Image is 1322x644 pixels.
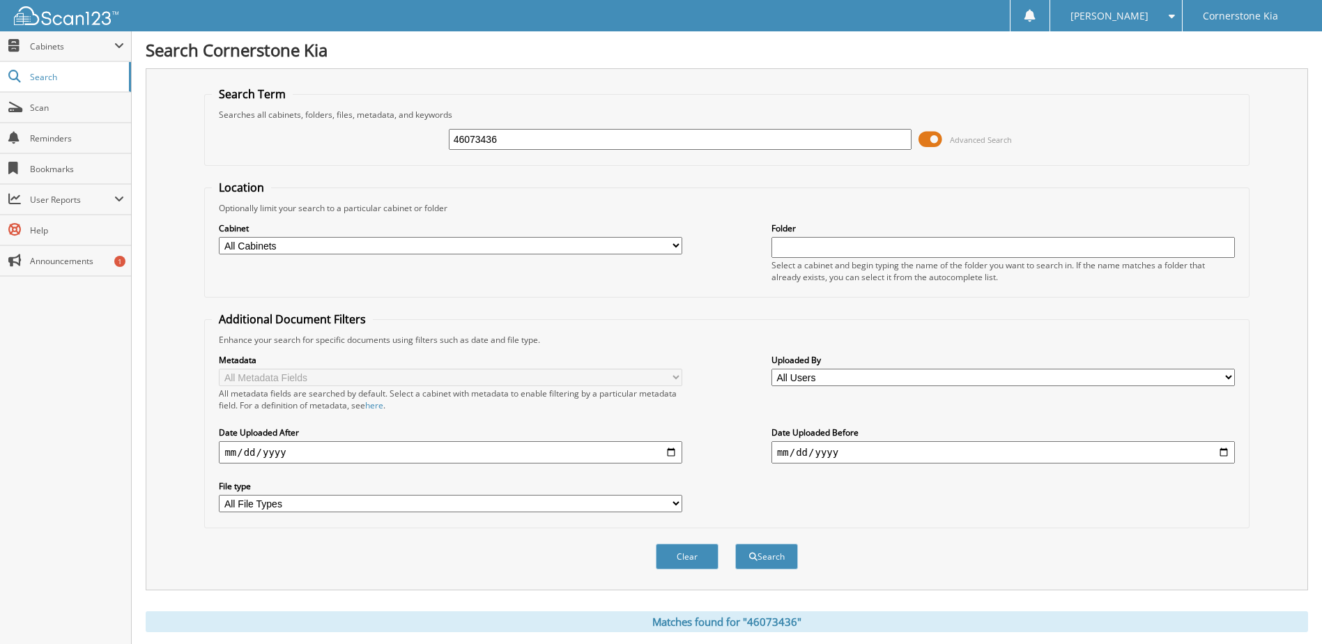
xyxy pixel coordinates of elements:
div: Enhance your search for specific documents using filters such as date and file type. [212,334,1241,346]
legend: Location [212,180,271,195]
span: [PERSON_NAME] [1070,12,1148,20]
button: Search [735,544,798,569]
div: All metadata fields are searched by default. Select a cabinet with metadata to enable filtering b... [219,388,682,411]
legend: Additional Document Filters [212,312,373,327]
h1: Search Cornerstone Kia [146,38,1308,61]
span: Scan [30,102,124,114]
label: Metadata [219,354,682,366]
button: Clear [656,544,718,569]
input: end [771,441,1235,463]
div: Select a cabinet and begin typing the name of the folder you want to search in. If the name match... [771,259,1235,283]
label: File type [219,480,682,492]
div: Searches all cabinets, folders, files, metadata, and keywords [212,109,1241,121]
input: start [219,441,682,463]
legend: Search Term [212,86,293,102]
span: Help [30,224,124,236]
span: Bookmarks [30,163,124,175]
span: Reminders [30,132,124,144]
span: Advanced Search [950,135,1012,145]
div: Matches found for "46073436" [146,611,1308,632]
span: Search [30,71,122,83]
span: Announcements [30,255,124,267]
label: Folder [771,222,1235,234]
span: User Reports [30,194,114,206]
label: Date Uploaded After [219,427,682,438]
a: here [365,399,383,411]
div: Optionally limit your search to a particular cabinet or folder [212,202,1241,214]
label: Uploaded By [771,354,1235,366]
img: scan123-logo-white.svg [14,6,118,25]
label: Cabinet [219,222,682,234]
label: Date Uploaded Before [771,427,1235,438]
div: 1 [114,256,125,267]
span: Cornerstone Kia [1203,12,1278,20]
span: Cabinets [30,40,114,52]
